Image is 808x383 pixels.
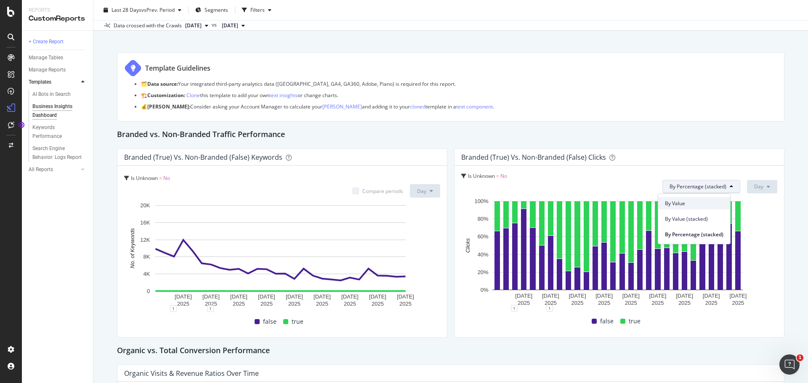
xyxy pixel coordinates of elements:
span: Day [417,188,426,195]
text: 20K [140,202,150,209]
text: 12K [140,237,150,243]
div: Search Engine Behavior: Logs Report [32,144,82,162]
div: Branded (true) vs. Non-Branded (false) Clicks [461,153,606,161]
div: Template Guidelines [145,63,210,73]
text: 2025 [518,299,530,306]
span: Segments [205,6,228,13]
text: No. of Keywords [129,228,136,269]
div: Branded vs. Non-Branded Traffic Performance [117,128,784,142]
a: Manage Reports [29,66,87,74]
span: false [600,316,614,326]
text: 2025 [288,301,300,307]
text: 2025 [598,299,610,306]
div: Compare periods [362,188,403,195]
svg: A chart. [124,201,437,309]
a: text component [456,103,493,110]
button: Last 28 DaysvsPrev. Period [100,3,185,17]
a: Search Engine Behavior: Logs Report [32,144,87,162]
div: Template Guidelines 🗂️Data source:Your integrated third-party analytics data ([GEOGRAPHIC_DATA], ... [117,52,784,122]
a: text insights [269,92,298,99]
text: [DATE] [314,293,331,300]
text: 40% [478,251,489,257]
span: = [496,172,499,180]
text: 2025 [344,301,356,307]
text: 2025 [678,299,691,306]
text: [DATE] [341,293,359,300]
text: 2025 [233,301,245,307]
button: [DATE] [182,21,212,31]
text: 2025 [652,299,664,306]
text: 8K [143,254,150,260]
span: 1 [797,354,803,361]
span: By Percentage (stacked) [670,183,726,190]
text: 60% [478,233,489,240]
div: Keywords Performance [32,123,80,141]
div: All Reports [29,165,53,174]
span: true [629,316,641,326]
text: [DATE] [622,292,640,298]
text: 0% [481,287,489,293]
h2: Branded vs. Non-Branded Traffic Performance [117,128,285,142]
text: 0 [147,288,150,294]
p: 💰 Consider asking your Account Manager to calculate your and adding it to your template in a . [141,103,777,110]
span: false [263,317,276,327]
a: + Create Report [29,37,87,46]
text: 2025 [545,299,557,306]
div: Manage Tables [29,53,63,62]
a: cloned [410,103,425,110]
p: 🗂️ Your integrated third-party analytics data ([GEOGRAPHIC_DATA], GA4, GA360, Adobe, Piano) is re... [141,80,777,87]
text: 2025 [316,301,328,307]
div: 1 [170,305,177,312]
button: Segments [192,3,231,17]
div: 1 [546,305,553,312]
text: 80% [478,216,489,222]
text: [DATE] [729,292,747,298]
button: Filters [239,3,275,17]
svg: A chart. [461,197,774,308]
span: vs Prev. Period [141,6,175,13]
div: 1 [207,305,214,312]
text: [DATE] [515,292,532,298]
div: Tooltip anchor [18,121,25,129]
text: [DATE] [258,293,275,300]
text: 2025 [260,301,273,307]
div: Branded (true) vs. Non-Branded (false) Keywords [124,153,282,161]
text: 16K [140,219,150,226]
button: Day [747,180,777,193]
text: 2025 [177,301,189,307]
div: CustomReports [29,14,86,24]
text: 2025 [205,301,217,307]
a: Clone [186,92,200,99]
text: 20% [478,269,489,275]
div: Manage Reports [29,66,66,74]
button: By Percentage (stacked) [662,180,740,193]
text: 2025 [372,301,384,307]
text: [DATE] [202,293,220,300]
a: Business Insights Dashboard [32,102,87,120]
span: 2025 Aug. 25th [222,22,238,29]
div: AI Bots in Search [32,90,71,99]
div: Branded (true) vs. Non-Branded (false) ClicksIs Unknown = NoBy Percentage (stacked)DayA chart.11f... [454,148,784,338]
span: true [292,317,303,327]
text: [DATE] [286,293,303,300]
a: [PERSON_NAME] [322,103,362,110]
div: Filters [250,6,265,13]
span: Day [754,183,763,190]
a: AI Bots in Search [32,90,87,99]
div: Organic Visits & Revenue Ratios Over Time [124,369,259,378]
strong: [PERSON_NAME]: [147,103,190,110]
iframe: Intercom live chat [779,354,800,375]
div: Organic vs. Total Conversion Performance [117,344,784,358]
text: [DATE] [595,292,613,298]
text: 4K [143,271,150,277]
text: 2025 [732,299,744,306]
button: Day [410,184,440,198]
a: Templates [29,78,79,87]
a: Manage Tables [29,53,87,62]
span: Last 28 Days [112,6,141,13]
div: Reports [29,7,86,14]
span: No [500,172,507,180]
div: + Create Report [29,37,64,46]
text: 2025 [625,299,637,306]
div: 1 [511,305,518,312]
